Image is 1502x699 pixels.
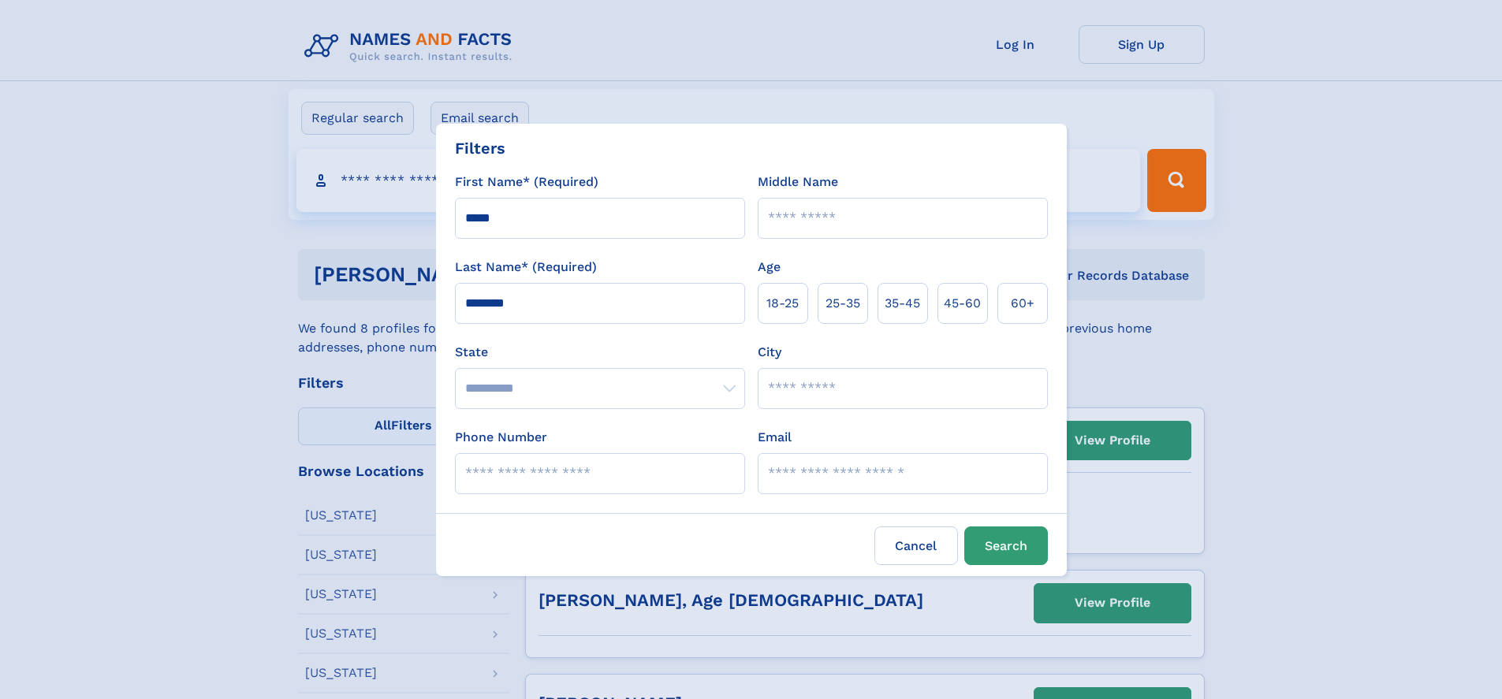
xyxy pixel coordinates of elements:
label: Middle Name [758,173,838,191]
span: 60+ [1011,294,1034,313]
span: 35‑45 [885,294,920,313]
label: First Name* (Required) [455,173,598,191]
span: 45‑60 [944,294,981,313]
label: Phone Number [455,428,547,447]
label: Email [758,428,792,447]
label: Cancel [874,526,958,565]
label: State [455,343,745,362]
label: Last Name* (Required) [455,258,597,277]
span: 18‑25 [766,294,799,313]
div: Filters [455,136,505,160]
span: 25‑35 [826,294,860,313]
label: Age [758,258,781,277]
button: Search [964,526,1048,565]
label: City [758,343,781,362]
